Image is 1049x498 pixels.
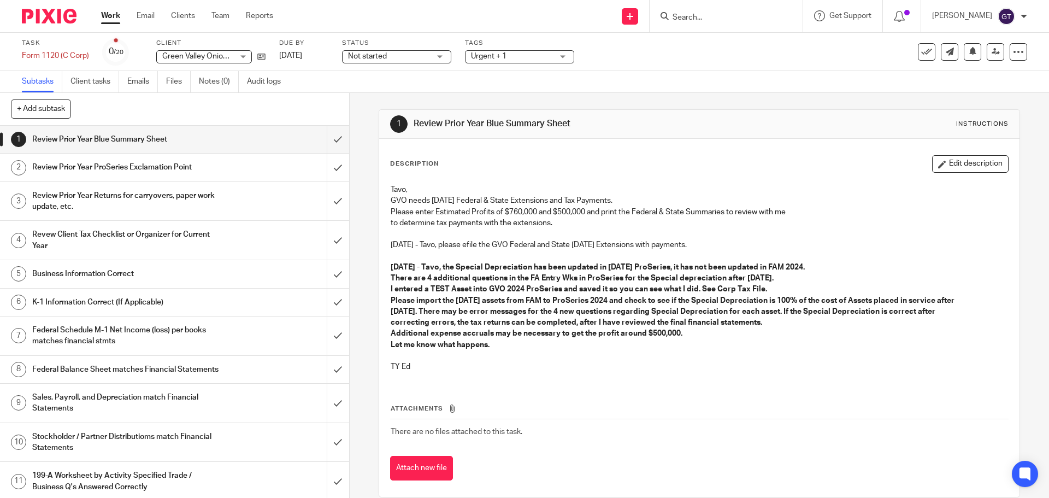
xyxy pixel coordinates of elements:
a: Work [101,10,120,21]
strong: [DATE]. There may be error messages for the 4 new questions regarding Special Depreciation for ea... [391,308,935,315]
h1: Stockholder / Partner Distributioms match Financial Statements [32,429,221,456]
span: [DATE] [279,52,302,60]
h1: Business Information Correct [32,266,221,282]
a: Client tasks [70,71,119,92]
label: Tags [465,39,574,48]
a: Email [137,10,155,21]
div: 3 [11,194,26,209]
h1: Federal Schedule M-1 Net Income (loss) per books matches financial stmts [32,322,221,350]
p: TY Ed [391,361,1007,372]
a: Emails [127,71,158,92]
p: Description [390,160,439,168]
p: to determine tax payments with the extensions. [391,218,1007,229]
div: 6 [11,295,26,310]
h1: Sales, Payroll, and Depreciation match Financial Statements [32,389,221,417]
a: Notes (0) [199,71,239,92]
strong: Let me know what happens. [391,341,490,349]
h1: Review Prior Year Blue Summary Sheet [414,118,723,130]
small: /20 [114,49,123,55]
p: Tavo, [391,184,1007,195]
span: There are no files attached to this task. [391,428,522,436]
label: Status [342,39,451,48]
a: Team [211,10,229,21]
span: Green Valley Onion Co,Inc. [162,52,252,60]
div: 2 [11,160,26,175]
div: 1 [11,132,26,147]
a: Reports [246,10,273,21]
strong: I entered a TEST Asset into GVO 2024 ProSeries and saved it so you can see what I did. See Corp T... [391,285,767,293]
label: Task [22,39,89,48]
span: Attachments [391,406,443,412]
div: Form 1120 (C Corp) [22,50,89,61]
div: 8 [11,362,26,377]
a: Subtasks [22,71,62,92]
div: 5 [11,266,26,282]
p: [PERSON_NAME] [932,10,992,21]
strong: correcting errors, the tax returns can be completed, after I have reviewed the final financial st... [391,319,762,326]
div: 9 [11,395,26,411]
div: 4 [11,233,26,248]
div: Instructions [956,120,1009,128]
input: Search [671,13,770,23]
h1: K-1 Information Correct (If Applicable) [32,294,221,310]
div: 1 [390,115,408,133]
button: Attach new file [390,456,453,481]
span: Get Support [829,12,871,20]
div: 7 [11,328,26,343]
h1: Review Prior Year ProSeries Exclamation Point [32,159,221,175]
p: Please enter Estimated Profits of $760,000 and $500,000 and print the Federal & State Summaries t... [391,207,1007,218]
img: Pixie [22,9,76,24]
div: 0 [109,45,123,58]
a: Clients [171,10,195,21]
h1: Review Prior Year Blue Summary Sheet [32,131,221,148]
p: [DATE] - Tavo, please efile the GVO Federal and State [DATE] Extensions with payments. [391,239,1007,250]
button: Edit description [932,155,1009,173]
strong: There are 4 additional questions in the FA Entry Wks in ProSeries for the Special depreciation af... [391,274,774,282]
a: Files [166,71,191,92]
div: 10 [11,435,26,450]
p: GVO needs [DATE] Federal & State Extensions and Tax Payments. [391,195,1007,206]
span: Urgent + 1 [471,52,506,60]
h1: Revew Client Tax Checklist or Organizer for Current Year [32,226,221,254]
label: Client [156,39,266,48]
strong: Additional expense accruals may be necessary to get the profit around $500,000. [391,330,682,337]
div: 11 [11,474,26,489]
a: Audit logs [247,71,289,92]
h1: 199-A Worksheet by Activity Specified Trade / Business Q's Answered Correctly [32,467,221,495]
label: Due by [279,39,328,48]
h1: Review Prior Year Returns for carryovers, paper work update, etc. [32,188,221,215]
strong: [DATE] - Tavo, the Special Depreciation has been updated in [DATE] ProSeries, it has not been upd... [391,263,805,271]
img: svg%3E [998,8,1015,25]
strong: Please import the [DATE] assets from FAM to ProSeries 2024 and check to see if the Special Deprec... [391,297,954,304]
button: + Add subtask [11,99,71,118]
h1: Federal Balance Sheet matches Financial Statements [32,361,221,378]
span: Not started [348,52,387,60]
